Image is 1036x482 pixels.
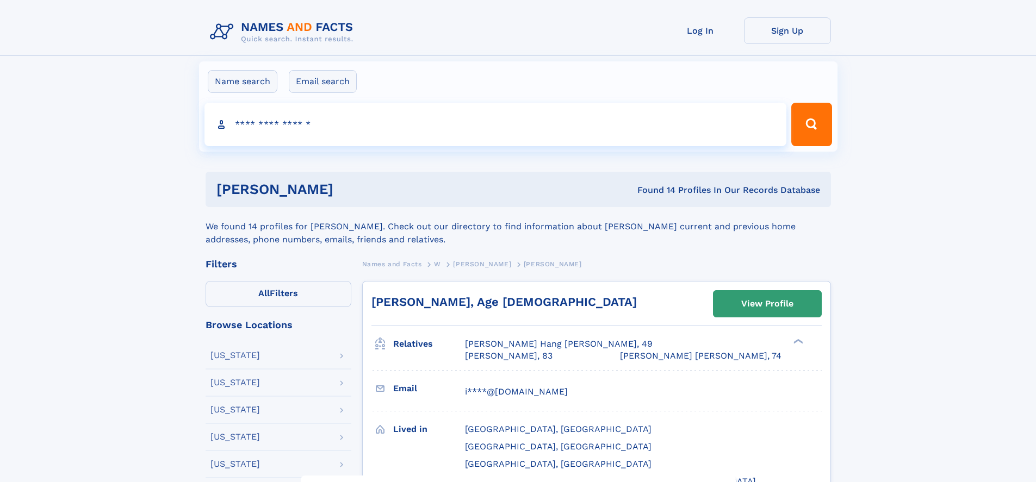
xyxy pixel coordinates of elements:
[465,350,553,362] a: [PERSON_NAME], 83
[465,441,652,452] span: [GEOGRAPHIC_DATA], [GEOGRAPHIC_DATA]
[620,350,781,362] a: [PERSON_NAME] [PERSON_NAME], 74
[434,257,441,271] a: W
[393,420,465,439] h3: Lived in
[453,257,511,271] a: [PERSON_NAME]
[741,291,793,316] div: View Profile
[465,424,652,434] span: [GEOGRAPHIC_DATA], [GEOGRAPHIC_DATA]
[206,281,351,307] label: Filters
[744,17,831,44] a: Sign Up
[204,103,787,146] input: search input
[791,338,804,345] div: ❯
[208,70,277,93] label: Name search
[393,379,465,398] h3: Email
[791,103,832,146] button: Search Button
[524,260,582,268] span: [PERSON_NAME]
[216,183,486,196] h1: [PERSON_NAME]
[434,260,441,268] span: W
[258,288,270,298] span: All
[362,257,422,271] a: Names and Facts
[465,459,652,469] span: [GEOGRAPHIC_DATA], [GEOGRAPHIC_DATA]
[210,351,260,360] div: [US_STATE]
[210,433,260,441] div: [US_STATE]
[657,17,744,44] a: Log In
[371,295,637,309] a: [PERSON_NAME], Age [DEMOGRAPHIC_DATA]
[485,184,820,196] div: Found 14 Profiles In Our Records Database
[206,320,351,330] div: Browse Locations
[206,207,831,246] div: We found 14 profiles for [PERSON_NAME]. Check out our directory to find information about [PERSON...
[453,260,511,268] span: [PERSON_NAME]
[393,335,465,353] h3: Relatives
[289,70,357,93] label: Email search
[206,17,362,47] img: Logo Names and Facts
[714,291,821,317] a: View Profile
[465,338,653,350] a: [PERSON_NAME] Hang [PERSON_NAME], 49
[210,460,260,468] div: [US_STATE]
[210,405,260,414] div: [US_STATE]
[210,378,260,387] div: [US_STATE]
[206,259,351,269] div: Filters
